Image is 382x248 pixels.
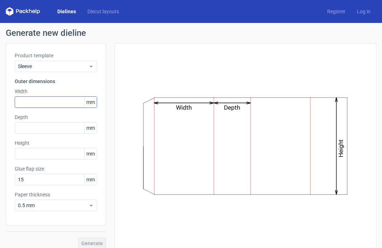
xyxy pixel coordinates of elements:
[224,104,240,111] text: Depth
[84,97,97,108] span: mm
[6,29,376,37] h1: Generate new dieline
[15,114,97,121] label: Depth
[15,78,97,85] h3: Outer dimensions
[84,174,97,185] span: mm
[15,52,97,59] label: Product template
[84,123,97,133] span: mm
[15,88,97,95] label: Width
[82,8,125,15] a: Diecut layouts
[18,63,89,70] span: Sleeve
[176,104,192,111] text: Width
[15,165,97,172] label: Glue flap size
[15,139,97,147] label: Height
[84,148,97,159] span: mm
[321,8,351,15] a: Register
[15,191,97,198] label: Paper thickness
[18,202,89,209] span: 0.5 mm
[52,8,82,15] a: Dielines
[351,8,376,15] a: Log in
[338,139,345,157] text: Height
